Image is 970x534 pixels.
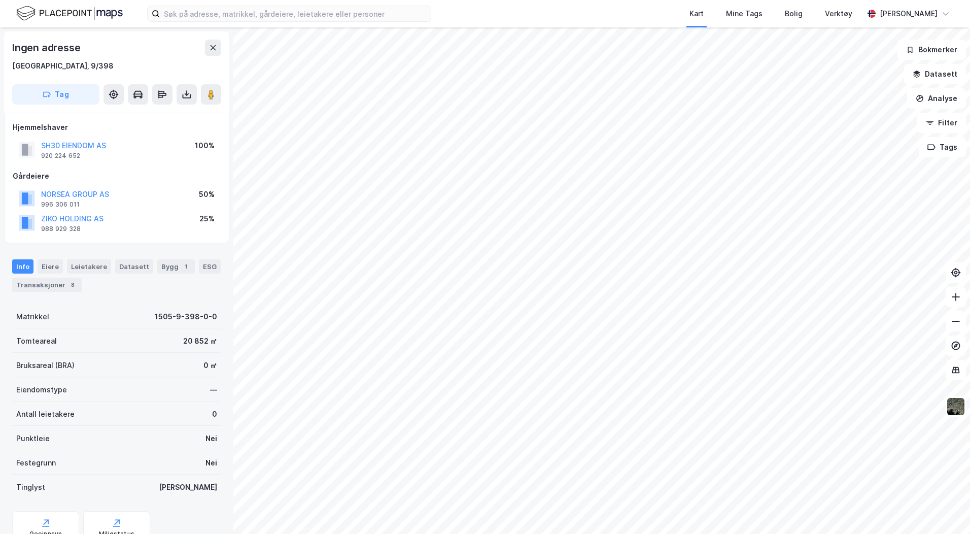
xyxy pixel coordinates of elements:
[205,457,217,469] div: Nei
[67,259,111,274] div: Leietakere
[919,485,970,534] div: Kontrollprogram for chat
[16,5,123,22] img: logo.f888ab2527a4732fd821a326f86c7f29.svg
[38,259,63,274] div: Eiere
[917,113,966,133] button: Filter
[13,121,221,133] div: Hjemmelshaver
[16,432,50,445] div: Punktleie
[946,397,965,416] img: 9k=
[785,8,803,20] div: Bolig
[919,137,966,157] button: Tags
[212,408,217,420] div: 0
[199,213,215,225] div: 25%
[16,335,57,347] div: Tomteareal
[12,60,114,72] div: [GEOGRAPHIC_DATA], 9/398
[203,359,217,372] div: 0 ㎡
[16,311,49,323] div: Matrikkel
[16,481,45,493] div: Tinglyst
[919,485,970,534] iframe: Chat Widget
[210,384,217,396] div: —
[183,335,217,347] div: 20 852 ㎡
[67,280,78,290] div: 8
[880,8,938,20] div: [PERSON_NAME]
[155,311,217,323] div: 1505-9-398-0-0
[16,384,67,396] div: Eiendomstype
[16,359,75,372] div: Bruksareal (BRA)
[41,152,80,160] div: 920 224 652
[41,225,81,233] div: 988 929 328
[907,88,966,109] button: Analyse
[199,259,221,274] div: ESG
[160,6,431,21] input: Søk på adresse, matrikkel, gårdeiere, leietakere eller personer
[12,84,99,105] button: Tag
[195,140,215,152] div: 100%
[205,432,217,445] div: Nei
[159,481,217,493] div: [PERSON_NAME]
[12,259,33,274] div: Info
[199,188,215,201] div: 50%
[16,408,75,420] div: Antall leietakere
[181,261,191,272] div: 1
[825,8,852,20] div: Verktøy
[115,259,153,274] div: Datasett
[12,278,82,292] div: Transaksjoner
[41,201,80,209] div: 996 306 011
[689,8,704,20] div: Kart
[12,40,82,56] div: Ingen adresse
[726,8,763,20] div: Mine Tags
[897,40,966,60] button: Bokmerker
[904,64,966,84] button: Datasett
[157,259,195,274] div: Bygg
[13,170,221,182] div: Gårdeiere
[16,457,56,469] div: Festegrunn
